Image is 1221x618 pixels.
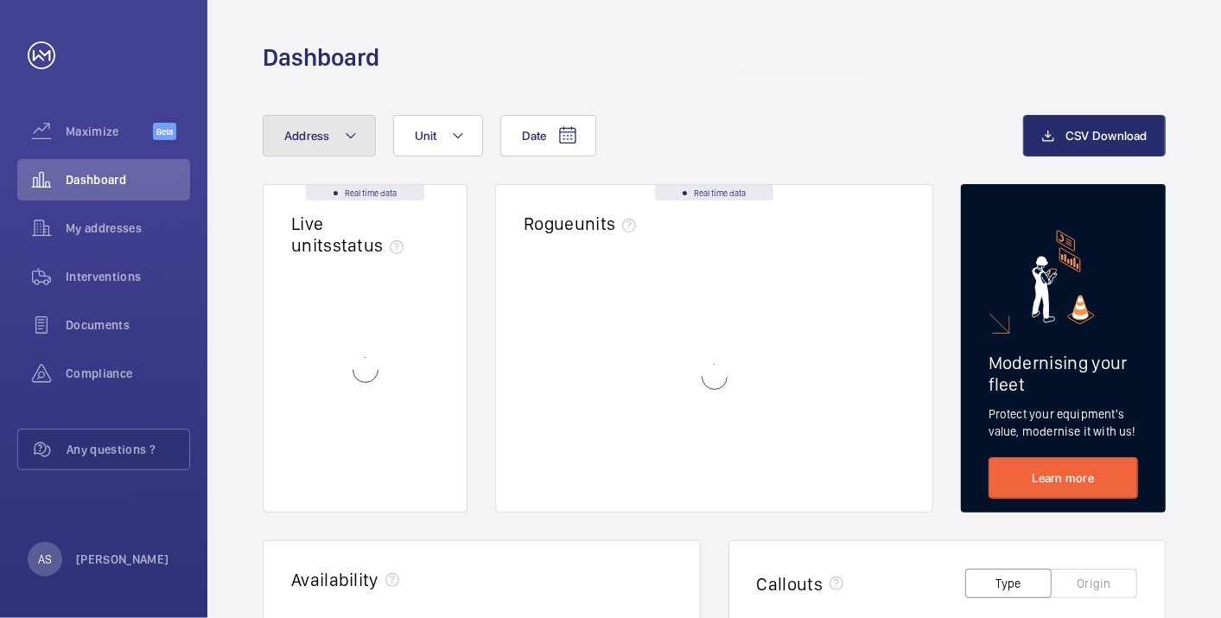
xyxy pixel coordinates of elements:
p: AS [38,551,52,568]
button: Type [965,569,1052,598]
h2: Callouts [757,573,824,595]
button: CSV Download [1023,115,1166,156]
span: Unit [415,129,437,143]
h1: Dashboard [263,41,379,73]
span: Any questions ? [67,441,189,458]
span: status [333,234,411,256]
img: marketing-card.svg [1032,230,1095,324]
button: Date [500,115,596,156]
span: Maximize [66,123,153,140]
button: Address [263,115,376,156]
button: Origin [1051,569,1137,598]
h2: Availability [291,569,378,590]
span: Beta [153,123,176,140]
span: Documents [66,316,190,334]
p: Protect your equipment's value, modernise it with us! [989,405,1138,440]
div: Real time data [306,185,424,201]
h2: Modernising your fleet [989,352,1138,395]
p: [PERSON_NAME] [76,551,169,568]
div: Real time data [655,185,773,201]
span: Dashboard [66,171,190,188]
h2: Live units [291,213,410,256]
span: CSV Download [1065,129,1148,143]
span: Date [522,129,547,143]
span: Interventions [66,268,190,285]
h2: Rogue [524,213,643,234]
span: Compliance [66,365,190,382]
button: Unit [393,115,483,156]
span: My addresses [66,220,190,237]
a: Learn more [989,457,1138,499]
span: Address [284,129,330,143]
span: units [575,213,644,234]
